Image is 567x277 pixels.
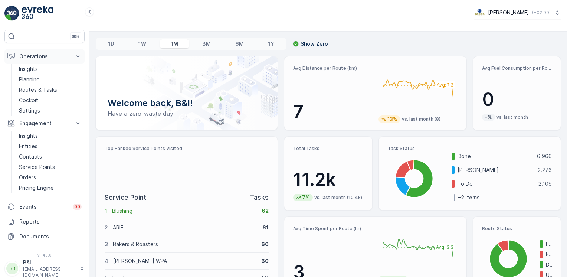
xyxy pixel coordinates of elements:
[16,172,85,183] a: Orders
[19,218,82,225] p: Reports
[105,207,107,215] p: 1
[16,74,85,85] a: Planning
[19,184,54,192] p: Pricing Engine
[16,85,85,95] a: Routes & Tasks
[105,192,146,203] p: Service Point
[235,40,244,48] p: 6M
[16,183,85,193] a: Pricing Engine
[484,114,493,121] p: -%
[19,107,40,114] p: Settings
[4,116,85,131] button: Engagement
[74,204,80,210] p: 99
[19,203,68,211] p: Events
[546,240,552,248] p: Finished
[105,224,108,231] p: 2
[293,146,363,151] p: Total Tasks
[458,180,534,188] p: To Do
[482,65,552,71] p: Avg Fuel Consumption per Route (lt)
[16,141,85,151] a: Entities
[72,33,79,39] p: ⌘B
[19,174,36,181] p: Orders
[19,233,82,240] p: Documents
[474,6,561,19] button: [PERSON_NAME](+02:00)
[113,224,258,231] p: ARIE
[202,40,211,48] p: 3M
[4,6,19,21] img: logo
[482,226,552,232] p: Route Status
[301,194,311,201] p: 7%
[261,257,269,265] p: 60
[108,40,114,48] p: 1D
[458,166,533,174] p: [PERSON_NAME]
[532,10,551,16] p: ( +02:00 )
[546,251,552,258] p: Expired
[19,53,70,60] p: Operations
[293,65,372,71] p: Avg Distance per Route (km)
[113,257,256,265] p: [PERSON_NAME] WPA
[108,97,266,109] p: Welcome back, B&I!
[23,259,76,266] p: B&I
[19,65,38,73] p: Insights
[19,120,70,127] p: Engagement
[4,229,85,244] a: Documents
[388,146,552,151] p: Task Status
[19,76,40,83] p: Planning
[19,86,57,94] p: Routes & Tasks
[482,88,552,111] p: 0
[268,40,274,48] p: 1Y
[4,253,85,257] span: v 1.49.0
[6,263,18,274] div: BB
[546,261,552,268] p: Dispatched
[538,180,552,188] p: 2.109
[293,226,372,232] p: Avg Time Spent per Route (hr)
[16,64,85,74] a: Insights
[474,9,485,17] img: basis-logo_rgb2x.png
[16,151,85,162] a: Contacts
[538,166,552,174] p: 2.276
[537,153,552,160] p: 6.966
[108,109,266,118] p: Have a zero-waste day
[387,115,398,123] p: 13%
[262,207,269,215] p: 62
[16,95,85,105] a: Cockpit
[16,162,85,172] a: Service Points
[22,6,53,21] img: logo_light-DOdMpM7g.png
[4,49,85,64] button: Operations
[293,101,372,123] p: 7
[19,132,38,140] p: Insights
[458,194,480,201] p: + 2 items
[250,192,269,203] p: Tasks
[496,114,528,120] p: vs. last month
[19,97,38,104] p: Cockpit
[16,131,85,141] a: Insights
[16,105,85,116] a: Settings
[4,199,85,214] a: Events99
[458,153,532,160] p: Done
[262,224,269,231] p: 61
[171,40,178,48] p: 1M
[19,153,42,160] p: Contacts
[19,163,55,171] p: Service Points
[314,195,362,201] p: vs. last month (10.4k)
[293,169,363,191] p: 11.2k
[138,40,146,48] p: 1W
[105,257,108,265] p: 4
[261,241,269,248] p: 60
[19,143,37,150] p: Entities
[113,241,256,248] p: Bakers & Roasters
[301,40,328,48] p: Show Zero
[105,241,108,248] p: 3
[488,9,529,16] p: [PERSON_NAME]
[402,116,440,122] p: vs. last month (8)
[105,146,269,151] p: Top Ranked Service Points Visited
[112,207,257,215] p: Blushing
[4,214,85,229] a: Reports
